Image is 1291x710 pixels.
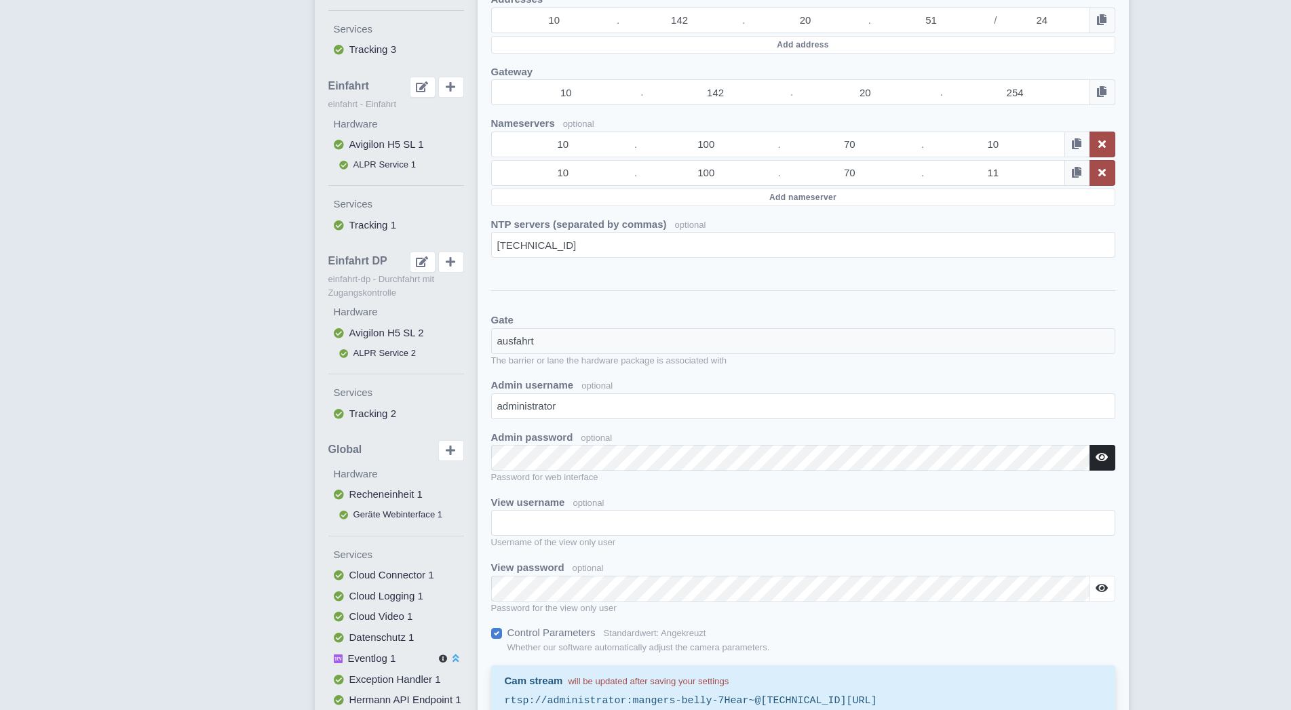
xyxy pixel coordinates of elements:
samp: rtsp://administrator:mangers-belly-7Hear~@[TECHNICAL_ID][URL] [505,694,1102,709]
span: Avigilon H5 SL 2 [349,327,424,338]
span: optional [573,563,604,573]
span: Cloud Video 1 [349,610,413,622]
span: Tracking 1 [349,219,396,231]
label: Nameservers [491,116,555,132]
button: Cloud Logging 1 [328,586,464,607]
small: will be updated after saving your settings [568,676,729,686]
button: Add nameserver [491,189,1115,206]
small: Standardwert: Angekreuzt [604,628,706,638]
span: Tracking 3 [349,43,396,55]
label: Gate [491,313,514,328]
label: Services [334,385,464,401]
button: Eventlog 1 [328,648,464,669]
button: Tracking 2 [328,403,464,425]
span: Hermann API Endpoint 1 [349,694,461,705]
span: Einfahrt DP [328,255,387,267]
label: View password [491,560,564,576]
small: Password for web interface [491,471,1115,484]
button: Cloud Video 1 [328,606,464,627]
span: ALPR Service 2 [353,348,417,358]
small: einfahrt-dp - Durchfahrt mit Zugangskontrolle [328,273,464,299]
span: optional [581,380,613,391]
button: ALPR Service 1 [328,155,464,174]
button: Tracking 1 [328,215,464,236]
label: Hardware [334,467,464,482]
span: Einfahrt [328,80,369,92]
span: optional [581,433,612,443]
span: Recheneinheit 1 [349,488,423,500]
span: Global [328,443,362,456]
button: Exception Handler 1 [328,669,464,690]
small: The barrier or lane the hardware package is associated with [491,354,1115,368]
label: Services [334,547,464,563]
span: Datenschutz 1 [349,631,415,643]
span: Cloud Logging 1 [349,590,423,601]
small: Password for the view only user [491,601,1115,615]
span: Tracking 2 [349,408,396,419]
span: optional [675,220,706,230]
span: Avigilon H5 SL 1 [349,138,424,150]
button: Avigilon H5 SL 1 [328,134,464,155]
span: ALPR Service 1 [353,159,417,170]
label: NTP servers (separated by commas) [491,217,667,233]
label: Hardware [334,304,464,320]
button: Cloud Connector 1 [328,565,464,586]
label: Services [334,197,464,212]
span: Geräte Webinterface 1 [353,509,443,519]
small: Username of the view only user [491,536,1115,549]
span: Eventlog 1 [348,652,396,664]
label: Gateway [491,64,533,80]
button: Recheneinheit 1 [328,484,464,505]
label: Hardware [334,117,464,132]
button: Avigilon H5 SL 2 [328,323,464,344]
span: optional [573,498,604,508]
small: Whether our software automatically adjust the camera parameters. [507,641,770,654]
span: Exception Handler 1 [349,673,441,685]
label: Cam stream [505,673,729,689]
small: optional [563,119,594,129]
small: einfahrt - Einfahrt [328,98,464,111]
label: View username [491,495,565,511]
button: ALPR Service 2 [328,344,464,363]
span: Cloud Connector 1 [349,569,434,580]
label: Admin password [491,430,573,446]
span: Control Parameters [507,627,596,638]
label: Services [334,22,464,37]
label: Admin username [491,378,574,393]
button: Geräte Webinterface 1 [328,505,464,524]
button: Datenschutz 1 [328,627,464,648]
button: Tracking 3 [328,39,464,60]
button: Add address [491,36,1115,54]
